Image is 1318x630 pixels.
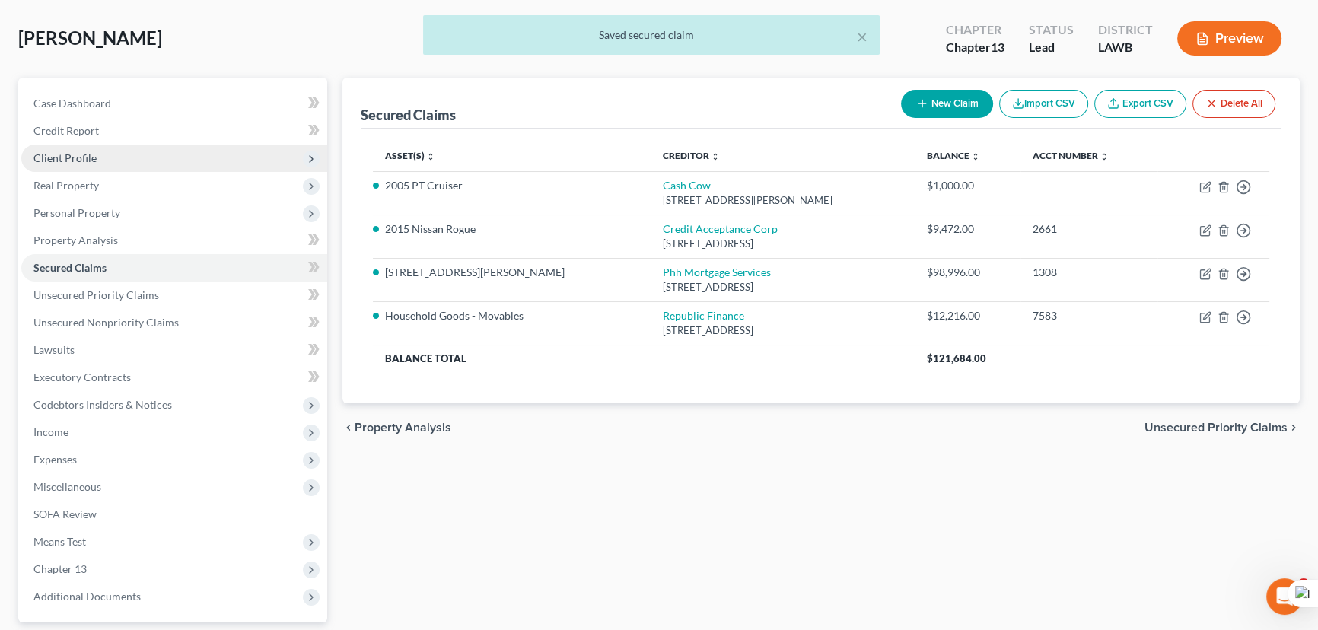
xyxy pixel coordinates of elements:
span: Property Analysis [33,234,118,247]
span: Chapter 13 [33,562,87,575]
button: Import CSV [999,90,1088,118]
span: Executory Contracts [33,371,131,383]
span: Expenses [33,453,77,466]
button: New Claim [901,90,993,118]
li: [STREET_ADDRESS][PERSON_NAME] [385,265,638,280]
a: Case Dashboard [21,90,327,117]
span: Unsecured Priority Claims [1144,422,1288,434]
a: Credit Report [21,117,327,145]
a: Cash Cow [663,179,711,192]
span: Credit Report [33,124,99,137]
a: Balance unfold_more [927,150,980,161]
i: unfold_more [1100,152,1109,161]
span: Client Profile [33,151,97,164]
div: $9,472.00 [927,221,1008,237]
span: Miscellaneous [33,480,101,493]
span: SOFA Review [33,508,97,520]
a: Creditor unfold_more [663,150,720,161]
a: Property Analysis [21,227,327,254]
span: Additional Documents [33,590,141,603]
li: 2015 Nissan Rogue [385,221,638,237]
div: [STREET_ADDRESS][PERSON_NAME] [663,193,902,208]
div: Secured Claims [361,106,456,124]
span: 4 [1297,578,1310,590]
button: chevron_left Property Analysis [342,422,451,434]
span: Unsecured Nonpriority Claims [33,316,179,329]
a: Republic Finance [663,309,744,322]
div: 1308 [1033,265,1145,280]
span: Personal Property [33,206,120,219]
div: $1,000.00 [927,178,1008,193]
a: Credit Acceptance Corp [663,222,778,235]
span: Secured Claims [33,261,107,274]
div: [STREET_ADDRESS] [663,280,902,294]
li: 2005 PT Cruiser [385,178,638,193]
span: Property Analysis [355,422,451,434]
div: $98,996.00 [927,265,1008,280]
i: chevron_left [342,422,355,434]
a: Export CSV [1094,90,1186,118]
div: Saved secured claim [435,27,868,43]
a: Acct Number unfold_more [1033,150,1109,161]
div: [STREET_ADDRESS] [663,323,902,338]
div: [STREET_ADDRESS] [663,237,902,251]
i: chevron_right [1288,422,1300,434]
iframe: Intercom live chat [1266,578,1303,615]
i: unfold_more [711,152,720,161]
i: unfold_more [426,152,435,161]
a: Secured Claims [21,254,327,282]
a: Executory Contracts [21,364,327,391]
button: × [857,27,868,46]
span: Lawsuits [33,343,75,356]
a: Phh Mortgage Services [663,266,771,278]
span: Means Test [33,535,86,548]
i: unfold_more [971,152,980,161]
a: Unsecured Nonpriority Claims [21,309,327,336]
a: Asset(s) unfold_more [385,150,435,161]
div: 7583 [1033,308,1145,323]
button: Unsecured Priority Claims chevron_right [1144,422,1300,434]
span: Income [33,425,68,438]
span: Case Dashboard [33,97,111,110]
a: Lawsuits [21,336,327,364]
button: Delete All [1192,90,1275,118]
div: $12,216.00 [927,308,1008,323]
span: Codebtors Insiders & Notices [33,398,172,411]
div: 2661 [1033,221,1145,237]
a: SOFA Review [21,501,327,528]
a: Unsecured Priority Claims [21,282,327,309]
li: Household Goods - Movables [385,308,638,323]
th: Balance Total [373,345,915,372]
span: Unsecured Priority Claims [33,288,159,301]
span: $121,684.00 [927,352,986,364]
span: Real Property [33,179,99,192]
